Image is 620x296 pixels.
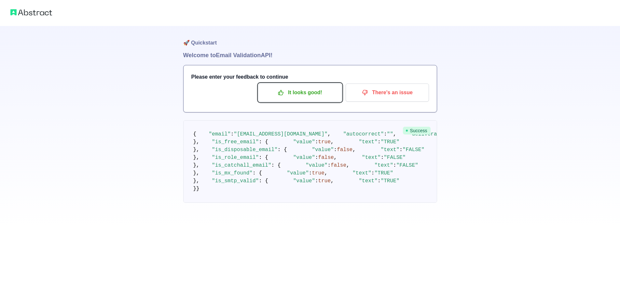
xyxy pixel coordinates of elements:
[396,162,418,168] span: "FALSE"
[309,170,312,176] span: :
[253,170,262,176] span: : {
[403,147,424,153] span: "FALSE"
[312,170,324,176] span: true
[327,131,331,137] span: ,
[346,162,350,168] span: ,
[371,170,375,176] span: :
[212,178,259,184] span: "is_smtp_valid"
[378,139,381,145] span: :
[381,155,384,161] span: :
[271,162,281,168] span: : {
[318,139,331,145] span: true
[374,170,393,176] span: "TRUE"
[351,87,424,98] p: There's an issue
[384,155,406,161] span: "FALSE"
[331,139,334,145] span: ,
[212,170,253,176] span: "is_mx_found"
[334,155,337,161] span: ,
[409,131,459,137] span: "deliverability"
[393,162,396,168] span: :
[183,26,437,51] h1: 🚀 Quickstart
[209,131,231,137] span: "email"
[191,73,429,81] h3: Please enter your feedback to continue
[212,162,271,168] span: "is_catchall_email"
[212,147,278,153] span: "is_disposable_email"
[212,139,259,145] span: "is_free_email"
[403,127,431,135] span: Success
[324,170,328,176] span: ,
[258,84,342,102] button: It looks good!
[374,162,393,168] span: "text"
[293,139,315,145] span: "value"
[318,178,331,184] span: true
[362,155,381,161] span: "text"
[381,178,400,184] span: "TRUE"
[393,131,396,137] span: ,
[384,131,387,137] span: :
[331,178,334,184] span: ,
[234,131,327,137] span: "[EMAIL_ADDRESS][DOMAIN_NAME]"
[334,147,337,153] span: :
[278,147,287,153] span: : {
[359,139,378,145] span: "text"
[259,139,268,145] span: : {
[315,139,318,145] span: :
[352,170,371,176] span: "text"
[381,147,400,153] span: "text"
[346,84,429,102] button: There's an issue
[381,139,400,145] span: "TRUE"
[315,178,318,184] span: :
[331,162,346,168] span: false
[327,162,331,168] span: :
[10,8,52,17] img: Abstract logo
[337,147,352,153] span: false
[287,170,309,176] span: "value"
[183,51,437,60] h1: Welcome to Email Validation API!
[231,131,234,137] span: :
[343,131,384,137] span: "autocorrect"
[293,178,315,184] span: "value"
[318,155,334,161] span: false
[259,178,268,184] span: : {
[399,147,403,153] span: :
[259,155,268,161] span: : {
[315,155,318,161] span: :
[263,87,337,98] p: It looks good!
[378,178,381,184] span: :
[359,178,378,184] span: "text"
[387,131,393,137] span: ""
[306,162,327,168] span: "value"
[312,147,334,153] span: "value"
[293,155,315,161] span: "value"
[212,155,259,161] span: "is_role_email"
[352,147,356,153] span: ,
[193,131,197,137] span: {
